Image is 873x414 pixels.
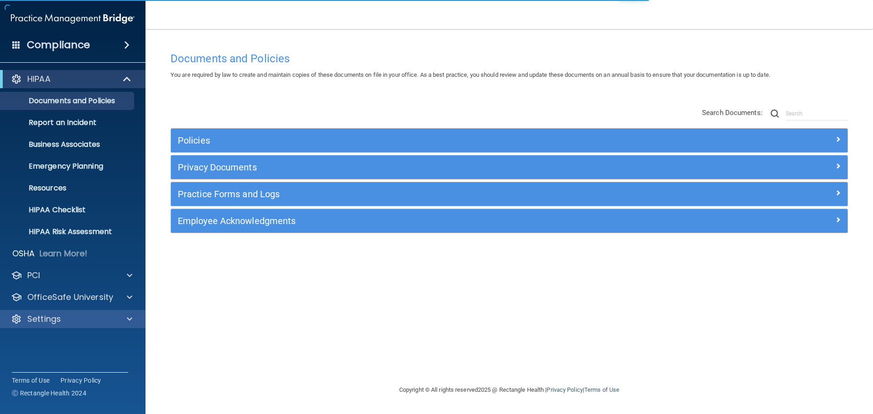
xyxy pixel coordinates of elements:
h5: Privacy Documents [178,162,672,172]
p: OfficeSafe University [27,292,113,303]
span: Ⓒ Rectangle Health 2024 [12,389,86,398]
a: Privacy Policy [547,386,582,393]
a: Privacy Documents [178,160,841,175]
span: Search Documents: [702,109,763,117]
img: ic-search.3b580494.png [771,110,779,118]
a: PCI [11,270,132,281]
a: HIPAA [11,74,132,85]
h5: Practice Forms and Logs [178,189,672,199]
a: Settings [11,314,132,324]
h5: Policies [178,135,672,145]
h5: Employee Acknowledgments [178,216,672,226]
p: PCI [27,270,40,281]
p: Resources [6,184,130,193]
a: Privacy Policy [60,376,101,385]
h4: Documents and Policies [171,53,848,65]
p: Business Associates [6,140,130,149]
a: Practice Forms and Logs [178,187,841,201]
p: HIPAA Checklist [6,205,130,214]
input: Search [786,107,848,120]
p: Settings [27,314,61,324]
span: You are required by law to create and maintain copies of these documents on file in your office. ... [171,71,770,78]
h4: Compliance [27,39,90,51]
a: Terms of Use [12,376,50,385]
p: Learn More! [40,248,88,259]
p: HIPAA [27,74,50,85]
a: Policies [178,133,841,148]
p: OSHA [12,248,35,259]
p: Report an Incident [6,118,130,127]
a: Employee Acknowledgments [178,214,841,228]
a: Terms of Use [584,386,619,393]
div: Copyright © All rights reserved 2025 @ Rectangle Health | | [343,375,675,404]
p: Documents and Policies [6,96,130,105]
p: Emergency Planning [6,162,130,171]
p: HIPAA Risk Assessment [6,227,130,236]
a: OfficeSafe University [11,292,132,303]
img: PMB logo [11,10,135,28]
